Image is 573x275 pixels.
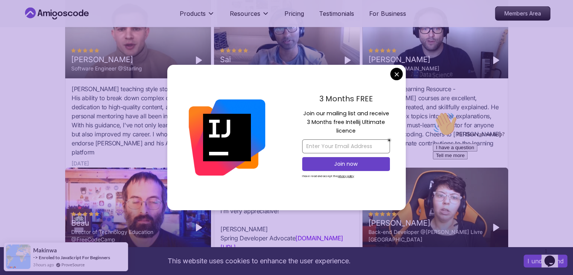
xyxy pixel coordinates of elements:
[368,65,439,72] div: Founder @[DOMAIN_NAME]
[193,222,205,234] button: Play
[180,9,206,18] p: Products
[180,9,215,24] button: Products
[71,65,142,72] div: Software Engineer @Starling
[193,54,205,66] button: Play
[71,54,142,65] div: [PERSON_NAME]
[3,3,139,50] div: 👋Hi! How can we help?I have a questionTell me more
[369,9,406,18] a: For Business
[3,3,27,27] img: :wave:
[430,109,565,241] iframe: chat widget
[319,9,354,18] a: Testimonials
[39,255,110,260] a: Enroled to JavaScript For Beginners
[230,9,269,24] button: Resources
[220,54,292,65] div: Sai
[541,245,565,267] iframe: chat widget
[33,261,54,268] span: 3 hours ago
[495,7,550,20] p: Members Area
[33,247,57,254] span: Makinwa
[72,84,205,157] div: [PERSON_NAME] teaching style stood out to me. His ability to break down complex concepts, his ded...
[72,160,89,167] div: [DATE]
[3,43,38,50] button: Tell me more
[524,255,567,267] button: Accept cookies
[369,84,502,157] div: An Exciting Learning Resource - [PERSON_NAME] courses are excellent, thoughtfully created, and sk...
[495,6,550,21] a: Members Area
[220,234,343,251] a: [DOMAIN_NAME][URL]
[71,228,187,243] div: Director of Technology Education @FreeCodeCamp
[71,218,187,228] div: Beau
[341,54,353,66] button: Play
[33,254,38,260] span: ->
[230,9,260,18] p: Resources
[3,35,47,43] button: I have a question
[6,253,512,269] div: This website uses cookies to enhance the user experience.
[368,218,484,228] div: [PERSON_NAME]
[284,9,304,18] a: Pricing
[3,23,75,28] span: Hi! How can we help?
[61,261,85,268] a: ProveSource
[490,54,502,66] button: Play
[368,228,484,243] div: Back-end Developer @[PERSON_NAME] Livre [GEOGRAPHIC_DATA]
[220,188,353,252] div: Amigoscode does a pretty darned good job, and consistently too, covering Spring and for that, I'm...
[368,54,439,65] div: [PERSON_NAME]
[6,244,31,269] img: provesource social proof notification image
